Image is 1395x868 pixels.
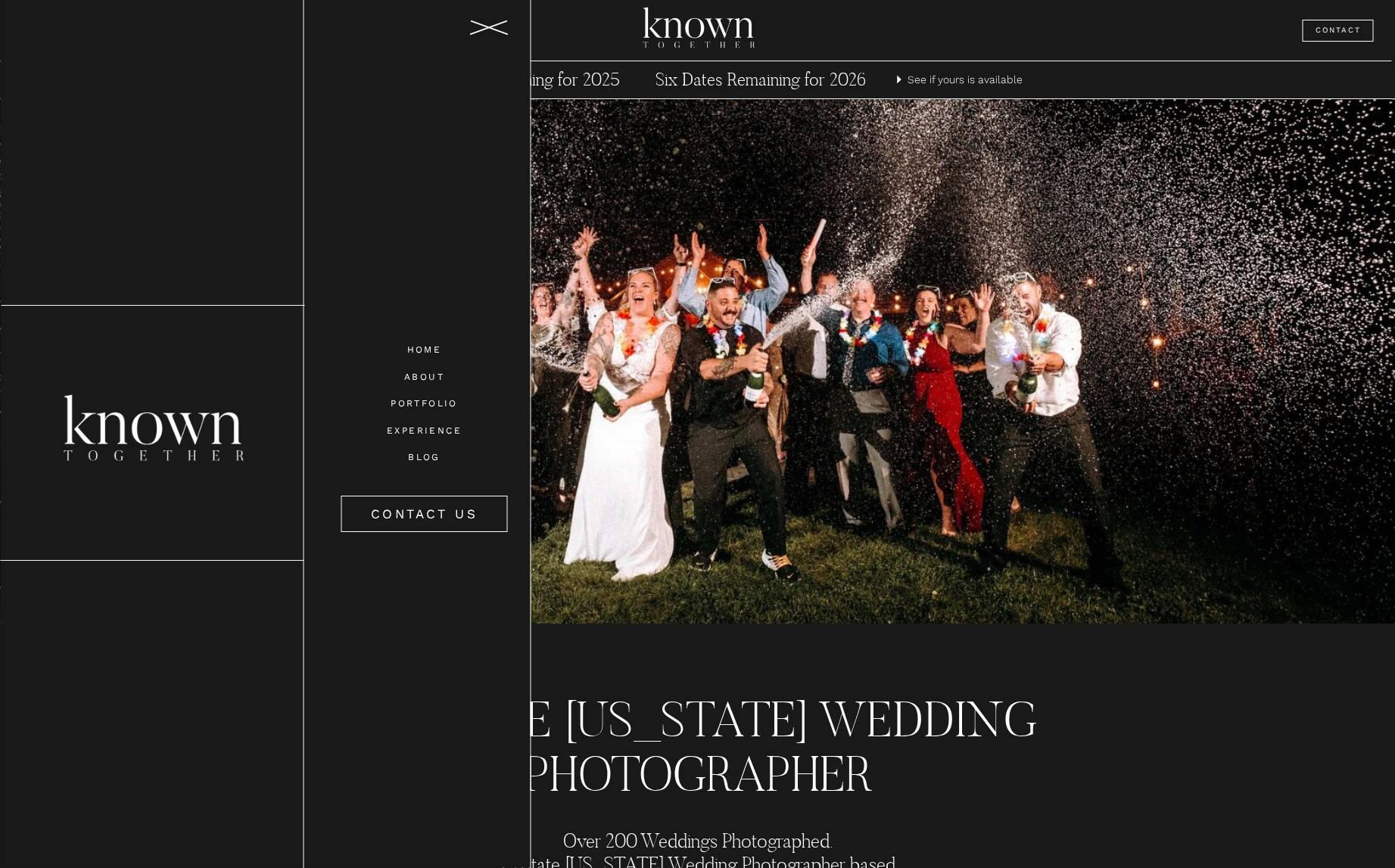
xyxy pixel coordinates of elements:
a: Contact [1316,23,1362,38]
a: Six Dates Remaining for 2026 [620,69,901,92]
a: ABOUT [371,369,478,382]
a: BLOG [371,450,478,462]
a: Experience [371,423,478,436]
a: PORTFOLIO [371,396,478,409]
a: CONTACT US [371,502,478,521]
a: See if yours is available [908,70,1026,89]
a: HOME [371,342,478,355]
h2: Upstate [US_STATE] Wedding Photographer [328,693,1068,742]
